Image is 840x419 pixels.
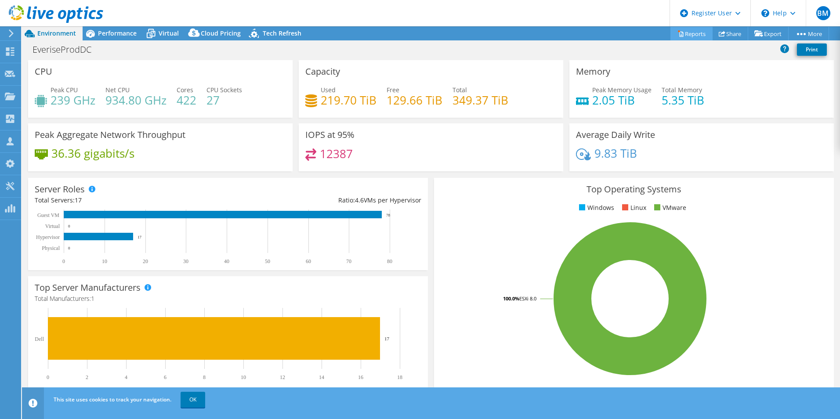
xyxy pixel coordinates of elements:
h3: Average Daily Write [576,130,655,140]
h4: 934.80 GHz [105,95,167,105]
a: Export [748,27,789,40]
div: Total Servers: [35,195,228,205]
text: 0 [62,258,65,264]
text: 12 [280,374,285,380]
text: Guest VM [37,212,59,218]
span: Total Memory [662,86,702,94]
h3: Peak Aggregate Network Throughput [35,130,185,140]
span: Used [321,86,336,94]
text: Physical [42,245,60,251]
text: 80 [387,258,392,264]
text: 8 [203,374,206,380]
text: 0 [68,224,70,228]
a: Share [712,27,748,40]
a: More [788,27,829,40]
h3: Server Roles [35,184,85,194]
text: 40 [224,258,229,264]
li: VMware [652,203,686,213]
text: 78 [386,213,391,217]
text: Hypervisor [36,234,60,240]
text: 16 [358,374,363,380]
h3: Memory [576,67,610,76]
h4: 349.37 TiB [453,95,508,105]
text: 0 [47,374,49,380]
h4: 219.70 TiB [321,95,377,105]
span: 17 [75,196,82,204]
h3: Top Server Manufacturers [35,283,141,293]
text: Virtual [45,223,60,229]
text: 14 [319,374,324,380]
text: 50 [265,258,270,264]
span: Environment [37,29,76,37]
text: 30 [183,258,188,264]
h4: 9.83 TiB [594,148,637,158]
text: 10 [102,258,107,264]
h4: 27 [206,95,242,105]
text: 60 [306,258,311,264]
span: Cores [177,86,193,94]
text: 4 [125,374,127,380]
h4: 36.36 gigabits/s [51,148,134,158]
li: Windows [577,203,614,213]
h4: Total Manufacturers: [35,294,421,303]
h4: 239 GHz [51,95,95,105]
span: Net CPU [105,86,130,94]
span: BM [816,6,830,20]
span: Tech Refresh [263,29,301,37]
span: Peak CPU [51,86,78,94]
div: Ratio: VMs per Hypervisor [228,195,421,205]
text: 17 [384,336,390,341]
text: 6 [164,374,167,380]
h3: IOPS at 95% [305,130,355,140]
span: CPU Sockets [206,86,242,94]
text: 10 [241,374,246,380]
text: 18 [397,374,402,380]
h3: Top Operating Systems [441,184,827,194]
span: 1 [91,294,94,303]
text: 20 [143,258,148,264]
h4: 129.66 TiB [387,95,442,105]
h4: 5.35 TiB [662,95,704,105]
h3: CPU [35,67,52,76]
span: Performance [98,29,137,37]
text: 70 [346,258,351,264]
a: Print [797,43,827,56]
span: 4.6 [355,196,364,204]
text: Dell [35,336,44,342]
tspan: ESXi 8.0 [519,295,536,302]
span: Peak Memory Usage [592,86,652,94]
a: OK [181,392,205,408]
svg: \n [761,9,769,17]
span: Free [387,86,399,94]
tspan: 100.0% [503,295,519,302]
text: 17 [138,235,142,239]
h1: EveriseProdDC [29,45,105,54]
text: 2 [86,374,88,380]
h3: Capacity [305,67,340,76]
h4: 422 [177,95,196,105]
h4: 2.05 TiB [592,95,652,105]
text: 0 [68,246,70,250]
span: Virtual [159,29,179,37]
span: Total [453,86,467,94]
li: Linux [620,203,646,213]
span: Cloud Pricing [201,29,241,37]
h4: 12387 [320,149,353,159]
a: Reports [670,27,713,40]
span: This site uses cookies to track your navigation. [54,396,171,403]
